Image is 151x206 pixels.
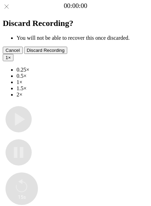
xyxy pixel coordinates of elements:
li: 1× [17,79,148,85]
span: 1 [6,55,8,60]
a: 00:00:00 [64,2,87,10]
li: 2× [17,92,148,98]
li: You will not be able to recover this once discarded. [17,35,148,41]
li: 0.25× [17,67,148,73]
button: 1× [3,54,13,61]
button: Cancel [3,47,23,54]
li: 1.5× [17,85,148,92]
li: 0.5× [17,73,148,79]
button: Discard Recording [24,47,68,54]
h2: Discard Recording? [3,19,148,28]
